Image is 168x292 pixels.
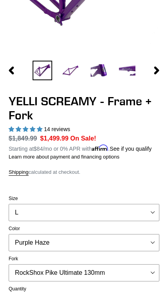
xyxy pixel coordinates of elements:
a: See if you qualify - Learn more about Affirm Financing (opens in modal) [110,146,152,152]
img: Load image into Gallery viewer, YELLI SCREAMY - Frame + Fork [61,61,80,80]
span: 5.00 stars [9,126,44,132]
img: Load image into Gallery viewer, YELLI SCREAMY - Frame + Fork [33,61,52,80]
label: Color [9,225,159,232]
a: Learn more about payment and financing options [9,154,119,160]
s: $1,849.99 [9,135,37,142]
label: Fork [9,255,159,262]
span: $1,499.99 [40,135,68,142]
span: $84 [34,146,43,152]
label: Size [9,195,159,202]
img: Load image into Gallery viewer, YELLI SCREAMY - Frame + Fork [117,61,137,80]
h1: YELLI SCREAMY - Frame + Fork [9,94,159,122]
div: calculated at checkout. [9,168,159,176]
a: Shipping [9,169,29,176]
span: On Sale! [70,133,96,143]
span: Affirm [92,144,108,151]
span: 14 reviews [44,126,70,132]
p: Starting at /mo or 0% APR with . [9,143,152,153]
img: Load image into Gallery viewer, YELLI SCREAMY - Frame + Fork [89,61,109,80]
